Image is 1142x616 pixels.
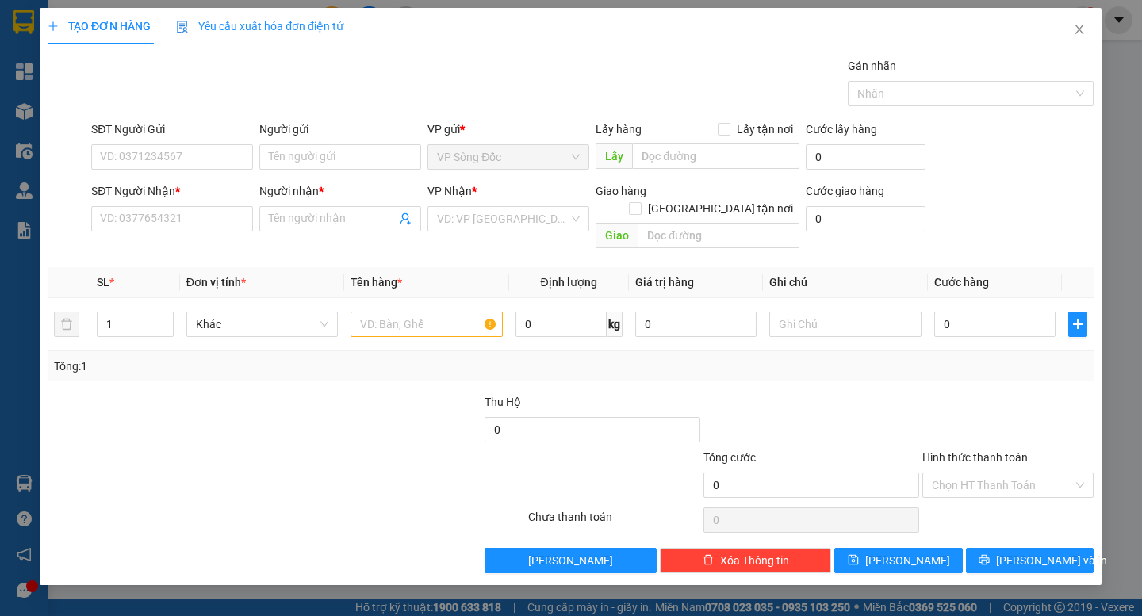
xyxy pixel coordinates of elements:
div: Người gửi [260,121,422,138]
span: kg [607,312,623,337]
span: [PERSON_NAME] [865,552,950,569]
div: VP gửi [428,121,590,138]
span: [GEOGRAPHIC_DATA] tận nơi [642,200,800,217]
button: deleteXóa Thông tin [660,548,832,573]
label: Cước giao hàng [807,185,885,197]
span: Tên hàng [351,276,403,289]
th: Ghi chú [764,267,928,298]
button: plus [1069,312,1088,337]
span: Thu Hộ [485,396,522,408]
span: SL [97,276,109,289]
span: Giao [596,223,638,248]
span: Cước hàng [934,276,989,289]
span: [PERSON_NAME] [529,552,614,569]
button: save[PERSON_NAME] [835,548,963,573]
span: Lấy [596,143,633,169]
input: Dọc đường [633,143,800,169]
span: TẠO ĐƠN HÀNG [48,20,151,33]
label: Hình thức thanh toán [922,451,1028,464]
label: Cước lấy hàng [807,123,878,136]
button: Close [1058,8,1102,52]
input: VD: Bàn, Ghế [351,312,503,337]
span: VP Sông Đốc [438,145,581,169]
span: Đơn vị tính [186,276,246,289]
div: SĐT Người Gửi [92,121,254,138]
span: save [848,554,859,567]
input: Ghi Chú [770,312,922,337]
span: Xóa Thông tin [720,552,789,569]
button: delete [54,312,79,337]
label: Gán nhãn [849,59,897,72]
span: Giao hàng [596,185,647,197]
span: Giá trị hàng [635,276,694,289]
input: Cước lấy hàng [807,144,926,170]
div: Chưa thanh toán [527,508,703,536]
img: icon [177,21,190,33]
span: Khác [196,312,328,336]
input: Cước giao hàng [807,206,926,231]
span: Lấy hàng [596,123,642,136]
span: Định lượng [541,276,597,289]
span: plus [1070,318,1087,331]
span: Yêu cầu xuất hóa đơn điện tử [177,20,344,33]
span: VP Nhận [428,185,473,197]
span: printer [979,554,990,567]
span: [PERSON_NAME] và In [996,552,1107,569]
input: Dọc đường [638,223,800,248]
input: 0 [635,312,757,337]
span: delete [703,554,714,567]
div: SĐT Người Nhận [92,182,254,200]
div: Tổng: 1 [54,358,442,375]
span: close [1074,23,1086,36]
span: Tổng cước [703,451,756,464]
span: user-add [400,212,412,225]
span: Lấy tận nơi [731,121,800,138]
button: [PERSON_NAME] [485,548,657,573]
button: printer[PERSON_NAME] và In [966,548,1094,573]
span: plus [48,21,59,32]
div: Người nhận [260,182,422,200]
